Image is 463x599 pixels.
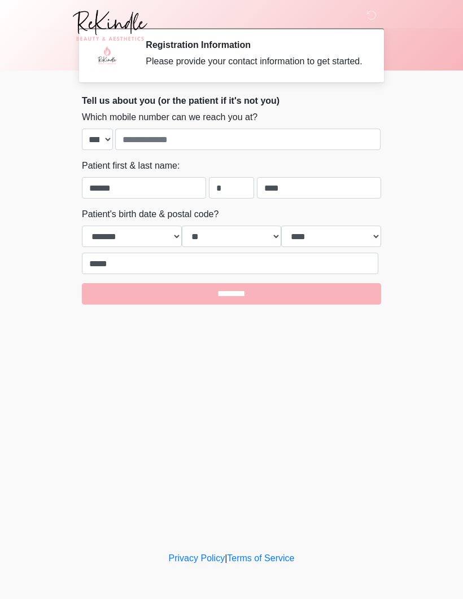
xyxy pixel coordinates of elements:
[146,55,364,68] div: Please provide your contact information to get started.
[82,159,180,173] label: Patient first & last name:
[82,111,257,124] label: Which mobile number can we reach you at?
[82,95,381,106] h2: Tell us about you (or the patient if it's not you)
[82,208,219,221] label: Patient's birth date & postal code?
[71,8,149,42] img: ReKindle Beauty Logo
[225,553,227,563] a: |
[227,553,294,563] a: Terms of Service
[90,39,124,73] img: Agent Avatar
[169,553,225,563] a: Privacy Policy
